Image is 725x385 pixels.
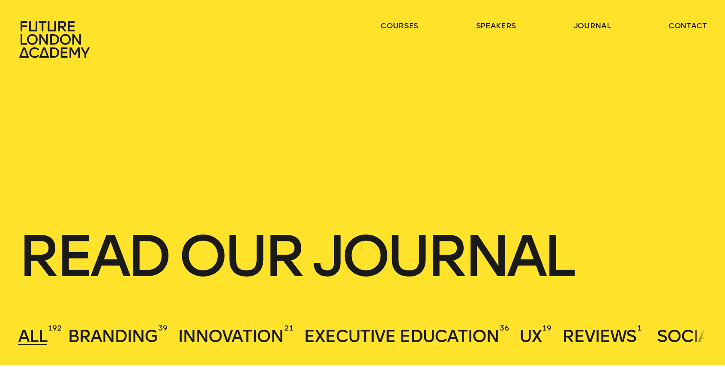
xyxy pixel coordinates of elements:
[158,323,167,333] sup: 39
[68,326,157,346] span: Branding
[500,323,509,333] sup: 36
[380,21,418,31] a: courses
[519,326,542,346] span: UX
[542,323,551,333] sup: 19
[178,326,283,346] span: Innovation
[48,323,62,333] sup: 192
[284,323,293,333] sup: 21
[304,326,499,346] span: Executive Education
[562,326,636,346] span: Reviews
[18,228,707,285] h1: Read our journal
[18,326,47,346] span: All
[574,21,611,31] a: journal
[476,21,516,31] a: speakers
[668,21,707,31] a: contact
[637,323,641,333] sup: 1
